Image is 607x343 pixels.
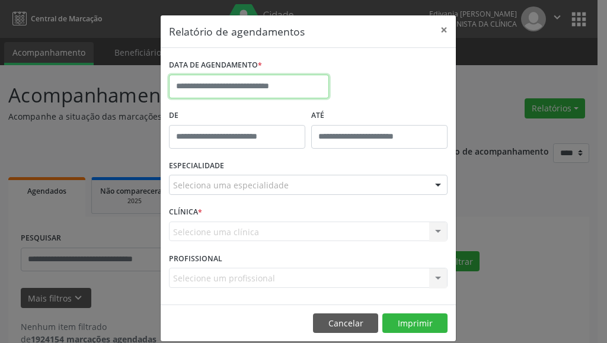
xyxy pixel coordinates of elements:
[382,313,448,334] button: Imprimir
[169,24,305,39] h5: Relatório de agendamentos
[169,56,262,75] label: DATA DE AGENDAMENTO
[169,249,222,268] label: PROFISSIONAL
[432,15,456,44] button: Close
[169,157,224,175] label: ESPECIALIDADE
[169,203,202,222] label: CLÍNICA
[311,107,448,125] label: ATÉ
[313,313,378,334] button: Cancelar
[173,179,289,191] span: Seleciona uma especialidade
[169,107,305,125] label: De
